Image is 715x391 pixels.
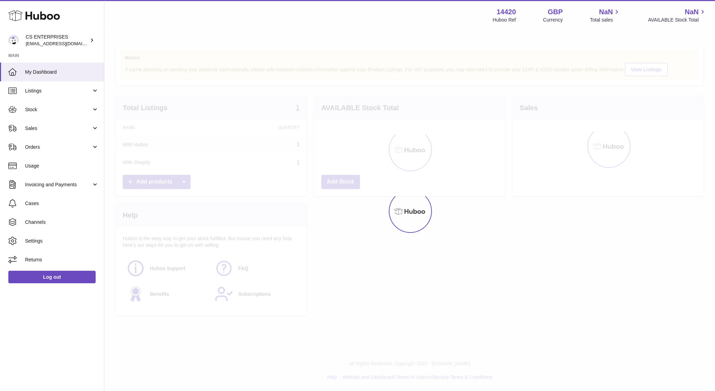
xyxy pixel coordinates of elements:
span: NaN [599,7,613,17]
span: Orders [25,144,91,150]
span: Settings [25,238,99,244]
span: Stock [25,106,91,113]
strong: 14420 [497,7,516,17]
span: Usage [25,163,99,169]
a: NaN Total sales [590,7,621,23]
span: [EMAIL_ADDRESS][DOMAIN_NAME] [26,41,102,46]
div: CS ENTERPRISES [26,34,88,47]
span: Sales [25,125,91,132]
div: Currency [543,17,563,23]
span: Total sales [590,17,621,23]
span: My Dashboard [25,69,99,75]
span: Listings [25,88,91,94]
strong: GBP [548,7,563,17]
div: Huboo Ref [493,17,516,23]
span: Returns [25,256,99,263]
span: Cases [25,200,99,207]
a: Log out [8,271,96,283]
span: NaN [685,7,699,17]
span: Channels [25,219,99,226]
img: csenterprisesholding@gmail.com [8,35,19,46]
span: Invoicing and Payments [25,181,91,188]
span: AVAILABLE Stock Total [648,17,707,23]
a: NaN AVAILABLE Stock Total [648,7,707,23]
